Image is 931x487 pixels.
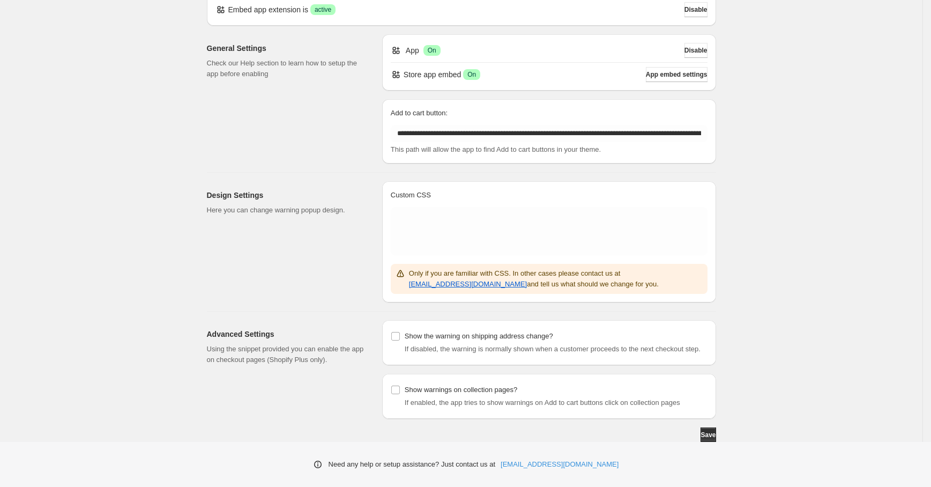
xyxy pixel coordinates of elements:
[684,43,707,58] button: Disable
[315,5,331,14] span: active
[405,345,701,353] span: If disabled, the warning is normally shown when a customer proceeds to the next checkout step.
[207,344,365,365] p: Using the snippet provided you can enable the app on checkout pages (Shopify Plus only).
[646,67,707,82] button: App embed settings
[391,145,601,153] span: This path will allow the app to find Add to cart buttons in your theme.
[207,58,365,79] p: Check our Help section to learn how to setup the app before enabling
[228,4,308,15] p: Embed app extension is
[684,5,707,14] span: Disable
[646,70,707,79] span: App embed settings
[428,46,436,55] span: On
[467,70,476,79] span: On
[684,2,707,17] button: Disable
[701,431,716,439] span: Save
[409,268,703,290] p: Only if you are familiar with CSS. In other cases please contact us at and tell us what should we...
[207,43,365,54] h2: General Settings
[409,280,527,288] a: [EMAIL_ADDRESS][DOMAIN_NAME]
[405,385,517,395] p: Show warnings on collection pages?
[404,69,461,80] p: Store app embed
[406,45,419,56] p: App
[684,46,707,55] span: Disable
[207,190,365,201] h2: Design Settings
[207,329,365,340] h2: Advanced Settings
[391,109,448,117] span: Add to cart button:
[501,459,619,470] a: [EMAIL_ADDRESS][DOMAIN_NAME]
[391,191,431,199] span: Custom CSS
[405,331,553,342] p: Show the warning on shipping address change?
[701,427,716,442] button: Save
[207,205,365,216] p: Here you can change warning popup design.
[405,399,680,407] span: If enabled, the app tries to show warnings on Add to cart buttons click on collection pages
